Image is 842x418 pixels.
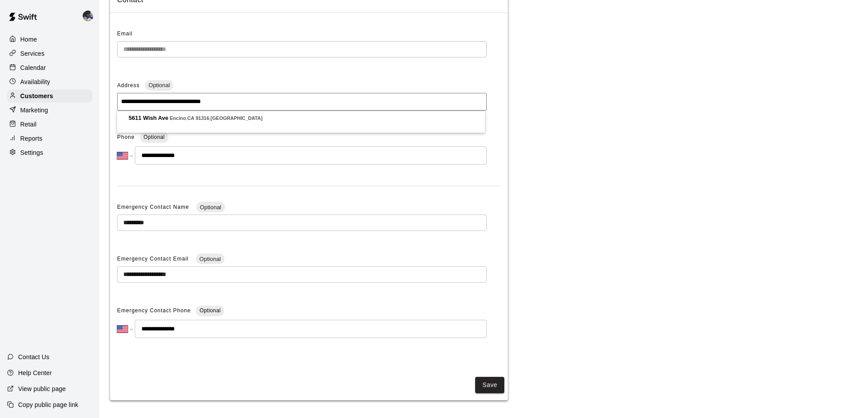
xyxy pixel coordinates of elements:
div: Kevin Chandler [81,7,99,25]
a: Services [7,47,92,60]
span: Emergency Contact Name [117,204,191,210]
span: Optional [144,134,165,140]
span: Optional [145,82,173,88]
a: Reports [7,132,92,145]
p: Marketing [20,106,48,115]
a: Home [7,33,92,46]
span: Emergency Contact Email [117,256,190,262]
span: Email [117,31,133,37]
span: Wish Ave [143,115,168,121]
p: Home [20,35,37,44]
span: 91316 [196,115,210,121]
p: Availability [20,77,50,86]
p: Settings [20,148,43,157]
span: Optional [196,256,224,262]
p: Copy public page link [18,400,78,409]
span: CA [187,115,194,121]
img: Kevin Chandler [83,11,93,21]
a: Availability [7,75,92,88]
p: View public page [18,384,66,393]
div: The email of an existing customer can only be changed by the customer themselves at https://book.... [117,41,487,58]
span: Emergency Contact Phone [117,304,190,318]
span: [GEOGRAPHIC_DATA] [210,115,263,121]
span: Encino [170,115,186,121]
button: Save [475,377,504,393]
p: Customers [20,92,53,100]
span: , , [170,115,263,121]
span: Address [117,82,140,88]
span: 5611 [129,115,141,121]
span: Optional [199,307,221,314]
p: Services [20,49,45,58]
a: Retail [7,118,92,131]
a: Customers [7,89,92,103]
span: Optional [196,204,225,211]
p: Calendar [20,63,46,72]
a: Marketing [7,104,92,117]
p: Help Center [18,368,52,377]
p: Reports [20,134,42,143]
p: Retail [20,120,37,129]
a: Settings [7,146,92,159]
a: Calendar [7,61,92,74]
p: Contact Us [18,353,50,361]
span: Phone [117,130,135,145]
